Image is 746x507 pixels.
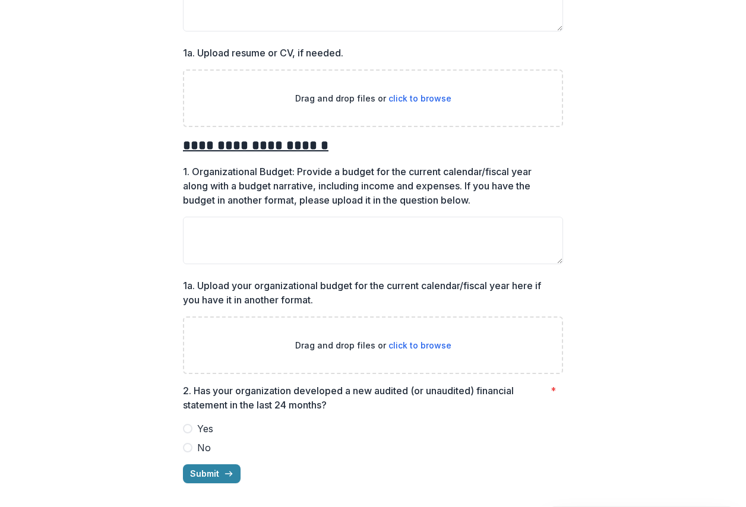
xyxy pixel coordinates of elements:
p: Drag and drop files or [295,339,451,351]
p: 1a. Upload resume or CV, if needed. [183,46,343,60]
span: Yes [197,422,213,436]
p: 2. Has your organization developed a new audited (or unaudited) financial statement in the last 2... [183,384,546,412]
span: No [197,441,211,455]
span: click to browse [388,340,451,350]
p: 1. Organizational Budget: Provide a budget for the current calendar/fiscal year along with a budg... [183,164,556,207]
p: Drag and drop files or [295,92,451,104]
span: click to browse [388,93,451,103]
button: Submit [183,464,241,483]
p: 1a. Upload your organizational budget for the current calendar/fiscal year here if you have it in... [183,278,556,307]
